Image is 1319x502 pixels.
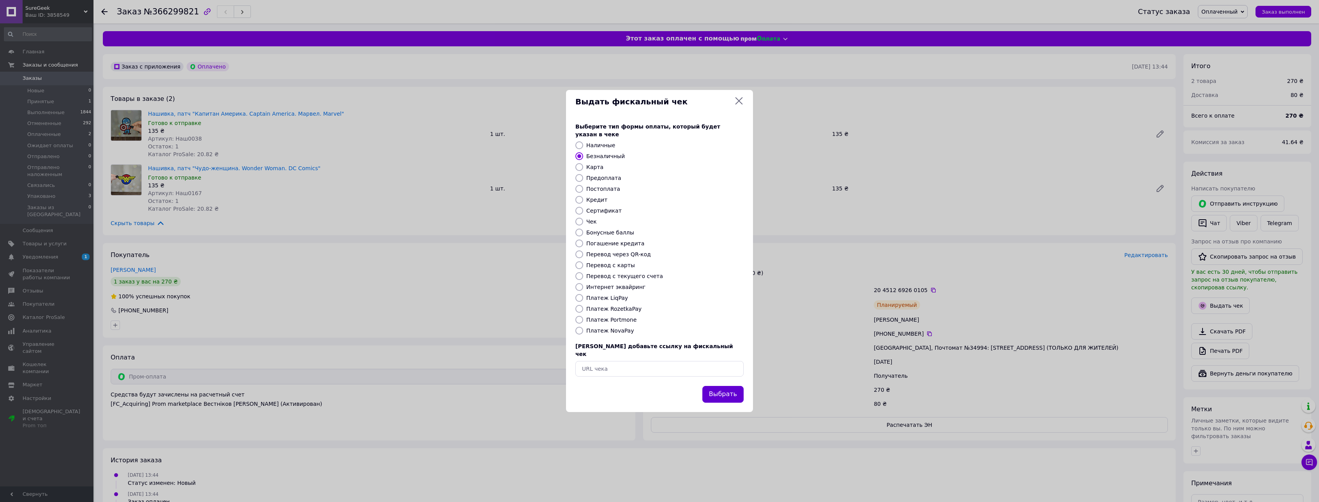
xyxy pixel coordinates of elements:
label: Погашение кредита [586,240,644,247]
input: URL чека [575,361,744,377]
label: Перевод с текущего счета [586,273,663,279]
label: Сертификат [586,208,622,214]
label: Платеж RozetkaPay [586,306,642,312]
label: Бонусные баллы [586,229,634,236]
label: Карта [586,164,603,170]
label: Перевод через QR-код [586,251,651,257]
label: Постоплата [586,186,620,192]
button: Выбрать [702,386,744,403]
label: Перевод с карты [586,262,635,268]
label: Кредит [586,197,607,203]
span: Выдать фискальный чек [575,96,731,107]
label: Интернет эквайринг [586,284,645,290]
label: Платеж NovaPay [586,328,634,334]
label: Чек [586,218,597,225]
label: Платеж LiqPay [586,295,628,301]
label: Предоплата [586,175,621,181]
span: Выберите тип формы оплаты, который будет указан в чеке [575,123,720,137]
span: [PERSON_NAME] добавьте ссылку на фискальный чек [575,343,733,357]
label: Наличные [586,142,615,148]
label: Безналичный [586,153,625,159]
label: Платеж Portmone [586,317,637,323]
